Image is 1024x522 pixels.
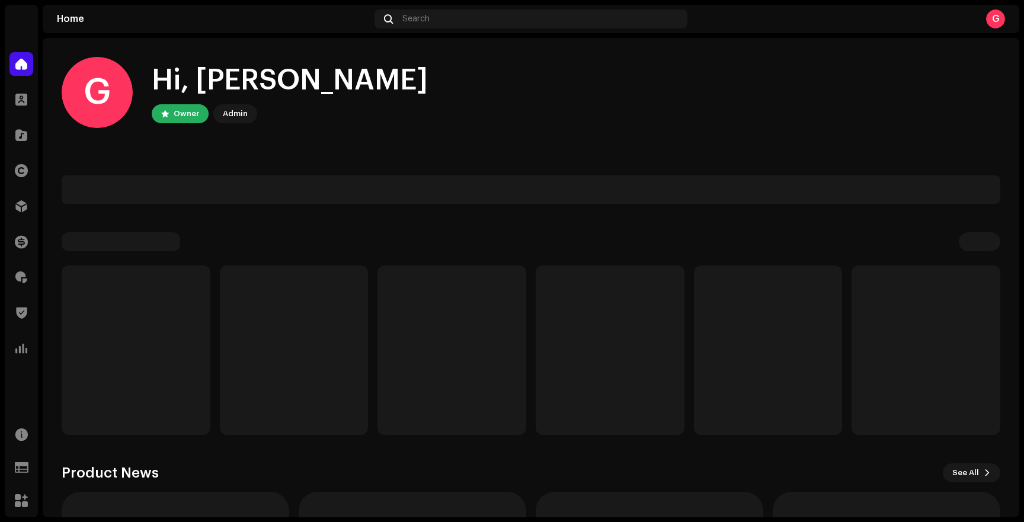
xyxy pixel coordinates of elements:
div: Hi, [PERSON_NAME] [152,62,428,100]
div: Home [57,14,370,24]
h3: Product News [62,463,159,482]
span: Search [402,14,430,24]
span: See All [952,461,979,485]
div: Admin [223,107,248,121]
button: See All [943,463,1000,482]
div: G [986,9,1005,28]
div: G [62,57,133,128]
div: Owner [174,107,199,121]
